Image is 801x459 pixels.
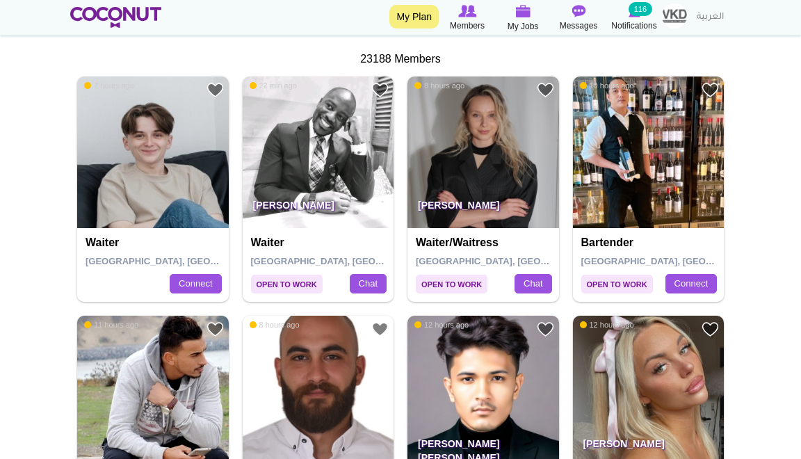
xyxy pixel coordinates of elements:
span: Members [450,19,485,33]
span: 8 hours ago [250,320,300,330]
a: Connect [170,274,221,293]
p: [PERSON_NAME] [243,189,394,228]
a: Chat [350,274,387,293]
h4: Waiter/Waitress [416,236,554,249]
span: [GEOGRAPHIC_DATA], [GEOGRAPHIC_DATA] [581,256,779,266]
span: 12 hours ago [414,320,469,330]
p: [PERSON_NAME] [407,189,559,228]
a: Add to Favourites [207,321,224,338]
span: [GEOGRAPHIC_DATA], [GEOGRAPHIC_DATA] [416,256,614,266]
a: Add to Favourites [702,321,719,338]
small: 116 [629,2,652,16]
h4: Waiter [251,236,389,249]
h4: Bartender [581,236,720,249]
span: [GEOGRAPHIC_DATA], [GEOGRAPHIC_DATA] [86,256,284,266]
span: 7 hours ago [84,81,134,90]
a: العربية [690,3,731,31]
a: Add to Favourites [702,81,719,99]
a: Add to Favourites [207,81,224,99]
span: My Jobs [508,19,539,33]
img: Notifications [629,5,640,17]
img: Messages [572,5,585,17]
img: Home [70,7,161,28]
img: Browse Members [458,5,476,17]
a: My Plan [389,5,439,29]
span: Messages [560,19,598,33]
a: Notifications Notifications 116 [606,3,662,33]
span: 10 hours ago [580,81,634,90]
img: My Jobs [515,5,531,17]
span: 11 hours ago [84,320,138,330]
a: Add to Favourites [537,321,554,338]
span: Open to Work [251,275,323,293]
a: Browse Members Members [439,3,495,33]
span: Open to Work [581,275,653,293]
a: Add to Favourites [371,81,389,99]
span: Notifications [611,19,656,33]
span: 8 hours ago [414,81,464,90]
a: Chat [515,274,551,293]
span: 22 min ago [250,81,297,90]
span: Open to Work [416,275,487,293]
a: Connect [665,274,717,293]
a: Messages Messages [551,3,606,33]
a: My Jobs My Jobs [495,3,551,33]
span: 12 hours ago [580,320,634,330]
div: 23188 Members [70,51,731,67]
a: Add to Favourites [371,321,389,338]
h4: Waiter [86,236,224,249]
a: Add to Favourites [537,81,554,99]
span: [GEOGRAPHIC_DATA], [GEOGRAPHIC_DATA] [251,256,449,266]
